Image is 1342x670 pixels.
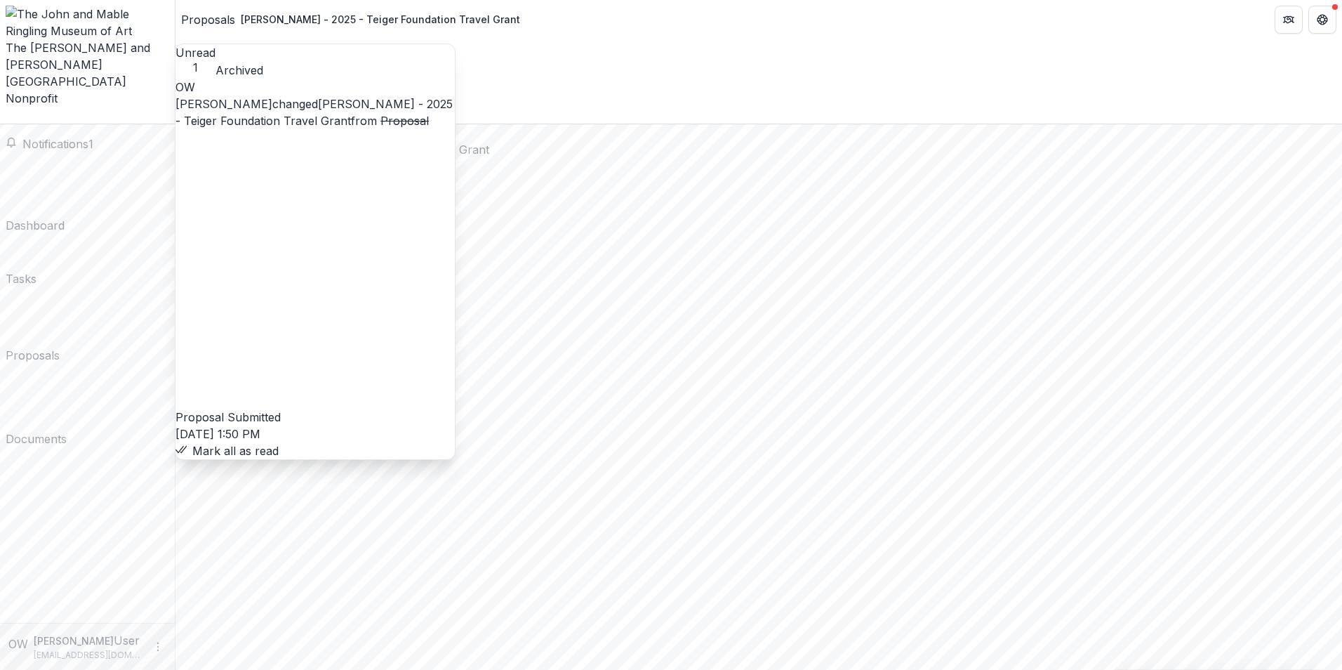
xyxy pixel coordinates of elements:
[175,410,281,424] span: Proposal Submitted
[6,6,169,39] img: The John and Mable Ringling Museum of Art
[175,426,455,442] p: [DATE] 1:50 PM
[34,633,114,648] p: [PERSON_NAME]
[34,649,144,662] p: [EMAIL_ADDRESS][DOMAIN_NAME]
[6,158,65,234] a: Dashboard
[6,217,65,234] div: Dashboard
[6,270,36,287] div: Tasks
[1275,6,1303,34] button: Partners
[8,636,28,652] div: Ola Wlusek
[175,124,1342,141] div: Teiger Foundation
[175,96,455,426] p: changed from
[6,39,169,90] div: The [PERSON_NAME] and [PERSON_NAME][GEOGRAPHIC_DATA]
[6,91,58,105] span: Nonprofit
[6,431,67,447] div: Documents
[181,9,526,29] nav: breadcrumb
[175,442,279,459] button: Mark all as read
[175,141,1342,158] h2: [PERSON_NAME] - 2025 - Teiger Foundation Travel Grant
[88,137,93,151] span: 1
[6,347,60,364] div: Proposals
[380,114,429,128] s: Proposal
[22,137,88,151] span: Notifications
[6,293,60,364] a: Proposals
[150,638,166,655] button: More
[1308,6,1336,34] button: Get Help
[114,632,140,649] p: User
[6,136,93,152] button: Notifications1
[181,11,235,28] a: Proposals
[241,12,520,27] div: [PERSON_NAME] - 2025 - Teiger Foundation Travel Grant
[6,239,36,287] a: Tasks
[6,369,67,447] a: Documents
